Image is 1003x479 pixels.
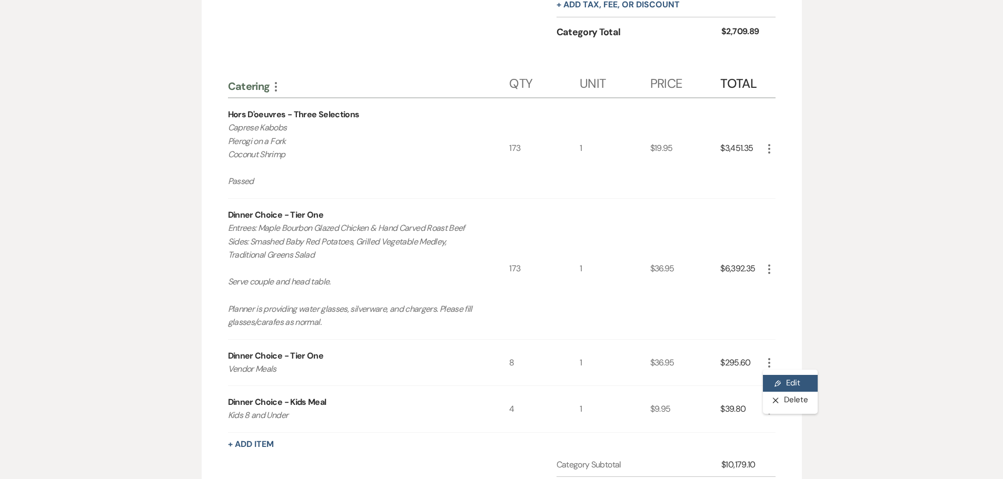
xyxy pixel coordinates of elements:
div: $6,392.35 [720,199,762,339]
div: Category Subtotal [557,458,722,471]
div: Price [650,66,721,97]
div: $2,709.89 [721,25,762,39]
div: $10,179.10 [721,458,762,471]
div: Hors D'oeuvres - Three Selections [228,108,360,121]
div: Dinner Choice - Kids Meal [228,396,326,409]
div: 173 [509,199,580,339]
div: Dinner Choice - Tier One [228,209,324,221]
button: + Add tax, fee, or discount [557,1,680,9]
div: Catering [228,79,510,93]
div: 8 [509,340,580,386]
p: Vendor Meals [228,362,481,376]
div: 1 [580,340,650,386]
button: Edit [763,375,818,392]
div: $36.95 [650,199,721,339]
div: Unit [580,66,650,97]
button: Delete [763,392,818,409]
p: Kids 8 and Under [228,409,481,422]
div: $9.95 [650,386,721,432]
p: Entrees: Maple Bourbon Glazed Chicken & Hand Carved Roast Beef Sides: Smashed Baby Red Potatoes, ... [228,221,481,329]
div: $39.80 [720,386,762,432]
div: Total [720,66,762,97]
button: + Add Item [228,440,274,449]
div: 1 [580,386,650,432]
div: Dinner Choice - Tier One [228,350,324,362]
p: Caprese Kabobs Pierogi on a Fork Coconut Shrimp Passed [228,121,481,188]
div: 4 [509,386,580,432]
div: 173 [509,98,580,198]
div: $3,451.35 [720,98,762,198]
div: $36.95 [650,340,721,386]
div: 1 [580,98,650,198]
div: $19.95 [650,98,721,198]
div: 1 [580,199,650,339]
div: Qty [509,66,580,97]
div: Category Total [557,25,722,39]
div: $295.60 [720,340,762,386]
